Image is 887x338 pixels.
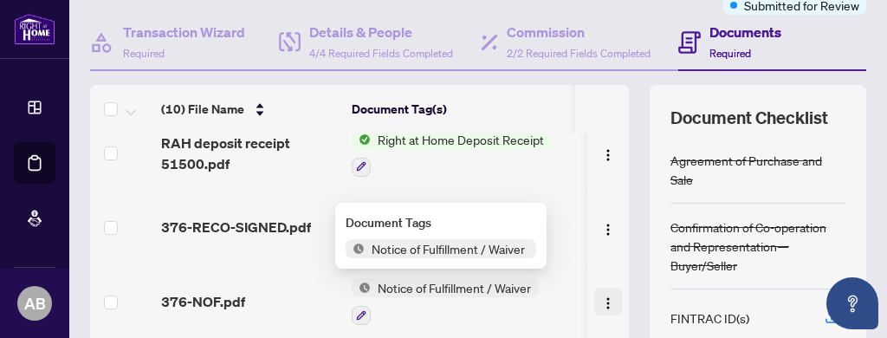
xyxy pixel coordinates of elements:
span: 2/2 Required Fields Completed [507,47,651,60]
div: Confirmation of Co-operation and Representation—Buyer/Seller [670,218,845,275]
th: (10) File Name [154,85,345,133]
h4: Transaction Wizard [123,22,245,42]
img: Logo [601,296,615,310]
div: FINTRAC ID(s) [670,309,749,328]
button: Logo [594,140,622,167]
span: 4/4 Required Fields Completed [309,47,453,60]
button: Status IconNotice of Fulfillment / Waiver [352,278,538,325]
span: Notice of Fulfillment / Waiver [365,239,532,258]
span: Document Checklist [670,106,828,130]
h4: Commission [507,22,651,42]
div: Document Tags [346,213,536,232]
span: AB [24,291,46,315]
span: (10) File Name [161,100,244,119]
span: 376-RECO-SIGNED.pdf [161,217,311,237]
div: Agreement of Purchase and Sale [670,151,845,189]
button: Logo [594,213,622,241]
img: Status Icon [352,278,371,297]
span: Required [123,47,165,60]
button: Logo [594,288,622,315]
span: 376-NOF.pdf [161,291,245,312]
h4: Details & People [309,22,453,42]
button: Open asap [826,277,878,329]
img: Logo [601,223,615,237]
img: Status Icon [352,130,371,149]
img: Logo [601,148,615,162]
span: RAH deposit receipt 51500.pdf [161,133,338,174]
th: Document Tag(s) [345,85,592,133]
span: Required [709,47,751,60]
button: Status IconRight at Home Deposit Receipt [352,130,551,177]
h4: Documents [709,22,781,42]
img: logo [14,13,55,45]
span: Right at Home Deposit Receipt [371,130,551,149]
span: Notice of Fulfillment / Waiver [371,278,538,297]
img: Status Icon [346,239,365,258]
